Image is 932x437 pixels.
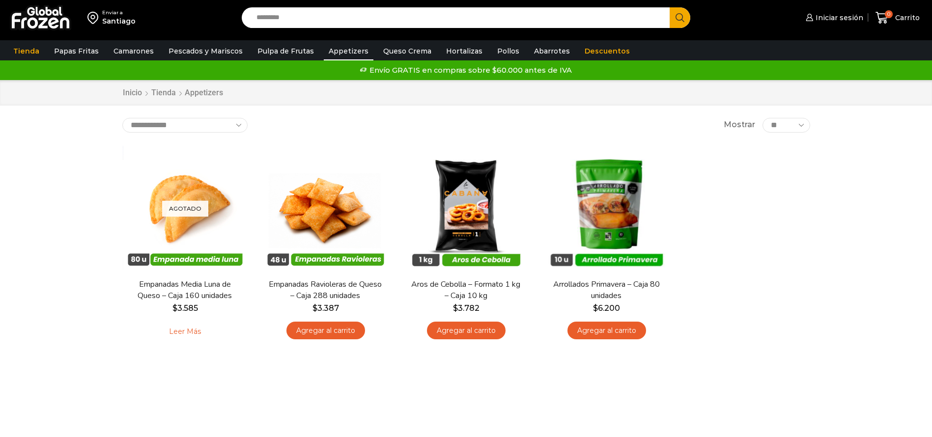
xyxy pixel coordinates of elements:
[172,303,177,313] span: $
[185,88,223,97] h1: Appetizers
[453,303,458,313] span: $
[580,42,635,60] a: Descuentos
[567,322,646,340] a: Agregar al carrito: “Arrollados Primavera - Caja 80 unidades”
[803,8,863,27] a: Iniciar sesión
[441,42,487,60] a: Hortalizas
[102,9,136,16] div: Enviar a
[8,42,44,60] a: Tienda
[253,42,319,60] a: Pulpa de Frutas
[724,119,755,131] span: Mostrar
[286,322,365,340] a: Agregar al carrito: “Empanadas Ravioleras de Queso - Caja 288 unidades”
[873,6,922,29] a: 0 Carrito
[87,9,102,26] img: address-field-icon.svg
[109,42,159,60] a: Camarones
[593,303,620,313] bdi: 6.200
[154,322,216,342] a: Leé más sobre “Empanadas Media Luna de Queso - Caja 160 unidades”
[128,279,241,301] a: Empanadas Media Luna de Queso – Caja 160 unidades
[102,16,136,26] div: Santiago
[312,303,317,313] span: $
[378,42,436,60] a: Queso Crema
[324,42,373,60] a: Appetizers
[269,279,382,301] a: Empanadas Ravioleras de Queso – Caja 288 unidades
[122,87,223,99] nav: Breadcrumb
[550,279,663,301] a: Arrollados Primavera – Caja 80 unidades
[409,279,522,301] a: Aros de Cebolla – Formato 1 kg – Caja 10 kg
[427,322,506,340] a: Agregar al carrito: “Aros de Cebolla - Formato 1 kg - Caja 10 kg”
[893,13,920,23] span: Carrito
[162,200,208,217] p: Agotado
[312,303,339,313] bdi: 3.387
[151,87,176,99] a: Tienda
[122,87,142,99] a: Inicio
[49,42,104,60] a: Papas Fritas
[492,42,524,60] a: Pollos
[172,303,198,313] bdi: 3.585
[529,42,575,60] a: Abarrotes
[164,42,248,60] a: Pescados y Mariscos
[813,13,863,23] span: Iniciar sesión
[885,10,893,18] span: 0
[670,7,690,28] button: Search button
[593,303,598,313] span: $
[453,303,480,313] bdi: 3.782
[122,118,248,133] select: Pedido de la tienda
